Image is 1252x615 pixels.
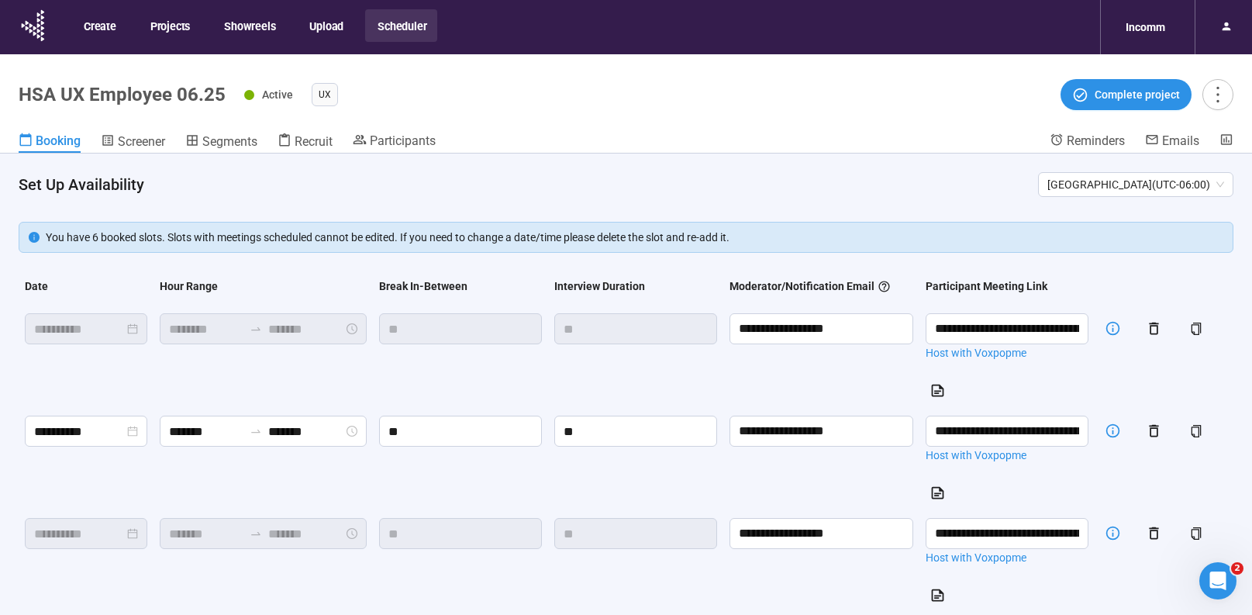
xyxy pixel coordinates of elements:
[19,133,81,153] a: Booking
[1231,562,1243,575] span: 2
[19,84,226,105] h1: HSA UX Employee 06.25
[1067,133,1125,148] span: Reminders
[138,9,201,42] button: Projects
[202,134,257,149] span: Segments
[250,425,262,437] span: to
[1207,84,1228,105] span: more
[319,87,331,102] span: UX
[250,527,262,540] span: swap-right
[1061,79,1192,110] button: Complete project
[353,133,436,151] a: Participants
[71,9,127,42] button: Create
[185,133,257,153] a: Segments
[1145,133,1199,151] a: Emails
[926,549,1088,566] a: Host with Voxpopme
[365,9,437,42] button: Scheduler
[1199,562,1236,599] iframe: Intercom live chat
[1202,79,1233,110] button: more
[278,133,333,153] a: Recruit
[370,133,436,148] span: Participants
[1190,527,1202,540] span: copy
[297,9,354,42] button: Upload
[160,278,218,295] div: Hour Range
[1184,521,1209,546] button: copy
[250,425,262,437] span: swap-right
[25,278,48,295] div: Date
[19,174,1026,195] h4: Set Up Availability
[250,527,262,540] span: to
[729,278,891,295] div: Moderator/Notification Email
[1184,316,1209,341] button: copy
[1162,133,1199,148] span: Emails
[250,323,262,335] span: to
[118,134,165,149] span: Screener
[1190,425,1202,437] span: copy
[1116,12,1174,42] div: Incomm
[46,229,1223,246] div: You have 6 booked slots. Slots with meetings scheduled cannot be edited. If you need to change a ...
[295,134,333,149] span: Recruit
[101,133,165,153] a: Screener
[262,88,293,101] span: Active
[926,344,1088,361] a: Host with Voxpopme
[1184,419,1209,444] button: copy
[1095,86,1180,103] span: Complete project
[554,278,645,295] div: Interview Duration
[926,447,1088,464] a: Host with Voxpopme
[1050,133,1125,151] a: Reminders
[379,278,467,295] div: Break In-Between
[212,9,286,42] button: Showreels
[1047,173,1224,196] span: [GEOGRAPHIC_DATA] ( UTC-06:00 )
[250,323,262,335] span: swap-right
[926,278,1047,295] div: Participant Meeting Link
[36,133,81,148] span: Booking
[29,232,40,243] span: info-circle
[1190,323,1202,335] span: copy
